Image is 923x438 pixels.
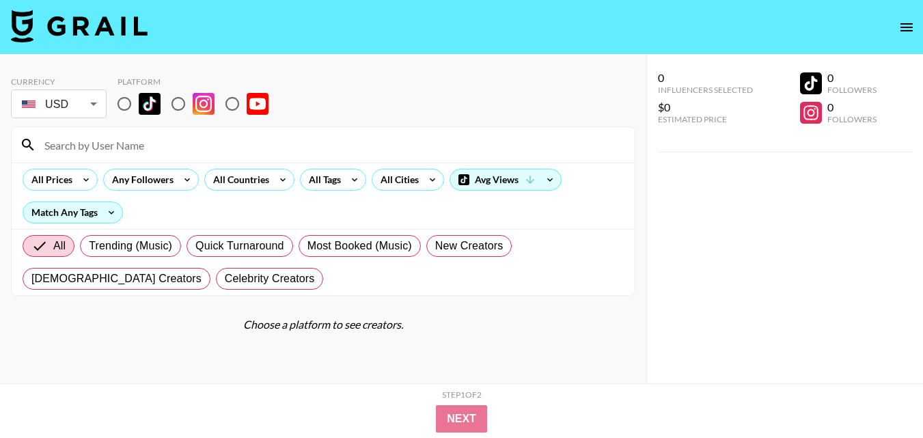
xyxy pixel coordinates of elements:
[23,202,122,223] div: Match Any Tags
[658,114,753,124] div: Estimated Price
[658,85,753,95] div: Influencers Selected
[436,405,487,433] button: Next
[11,77,107,87] div: Currency
[23,169,75,190] div: All Prices
[435,238,504,254] span: New Creators
[195,238,284,254] span: Quick Turnaround
[450,169,561,190] div: Avg Views
[104,169,176,190] div: Any Followers
[442,389,482,400] div: Step 1 of 2
[301,169,344,190] div: All Tags
[827,114,877,124] div: Followers
[827,85,877,95] div: Followers
[11,318,635,331] div: Choose a platform to see creators.
[307,238,412,254] span: Most Booked (Music)
[658,100,753,114] div: $0
[11,10,148,42] img: Grail Talent
[89,238,172,254] span: Trending (Music)
[372,169,422,190] div: All Cities
[53,238,66,254] span: All
[225,271,315,287] span: Celebrity Creators
[36,134,626,156] input: Search by User Name
[893,14,920,41] button: open drawer
[855,370,907,422] iframe: Drift Widget Chat Controller
[658,71,753,85] div: 0
[14,92,104,116] div: USD
[31,271,202,287] span: [DEMOGRAPHIC_DATA] Creators
[827,100,877,114] div: 0
[247,93,268,115] img: YouTube
[827,71,877,85] div: 0
[118,77,279,87] div: Platform
[139,93,161,115] img: TikTok
[193,93,215,115] img: Instagram
[205,169,272,190] div: All Countries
